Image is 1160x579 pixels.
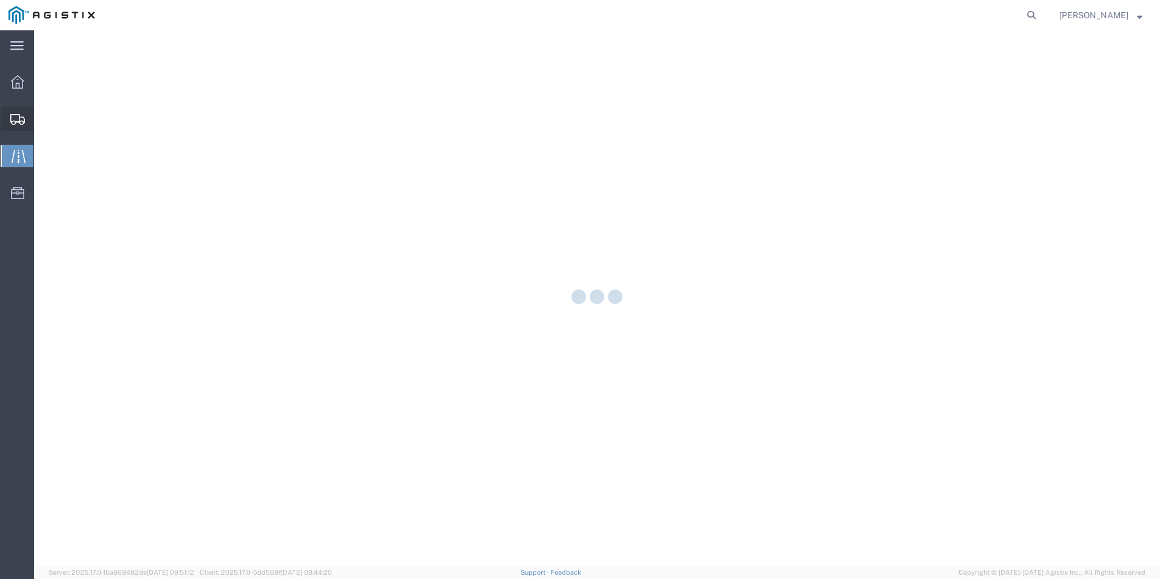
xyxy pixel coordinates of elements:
span: [DATE] 08:44:20 [281,569,332,576]
span: Copyright © [DATE]-[DATE] Agistix Inc., All Rights Reserved [959,567,1145,578]
a: Support [521,569,551,576]
a: Feedback [550,569,581,576]
span: Client: 2025.17.0-5dd568f [200,569,332,576]
span: [DATE] 09:51:12 [147,569,194,576]
span: Server: 2025.17.0-16a969492de [49,569,194,576]
button: [PERSON_NAME] [1059,8,1143,22]
img: logo [8,6,95,24]
span: Gabi Cawley [1059,8,1128,22]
